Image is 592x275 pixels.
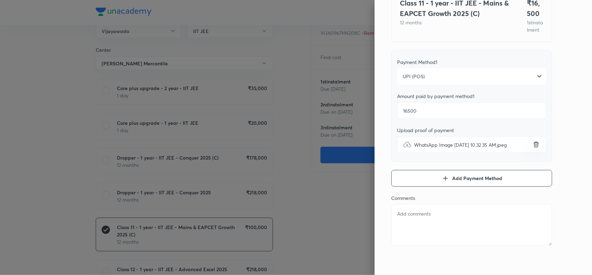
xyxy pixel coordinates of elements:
div: Comments [391,195,552,201]
input: Add amount [397,102,546,119]
img: upload [403,140,411,149]
span: UPI (POS) [403,73,425,80]
div: Payment Method 1 [397,59,546,65]
p: 12 months [400,19,510,26]
div: Upload proof of payment [397,127,546,134]
p: 1 st instalment [527,19,543,33]
button: Add Payment Method [391,170,552,187]
button: uploadWhatsApp Image [DATE] 10.32.35 AM.jpeg [529,139,540,150]
div: Amount paid by payment method 1 [397,93,546,99]
span: Add Payment Method [452,175,502,182]
span: WhatsApp Image [DATE] 10.32.35 AM.jpeg [414,141,507,148]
